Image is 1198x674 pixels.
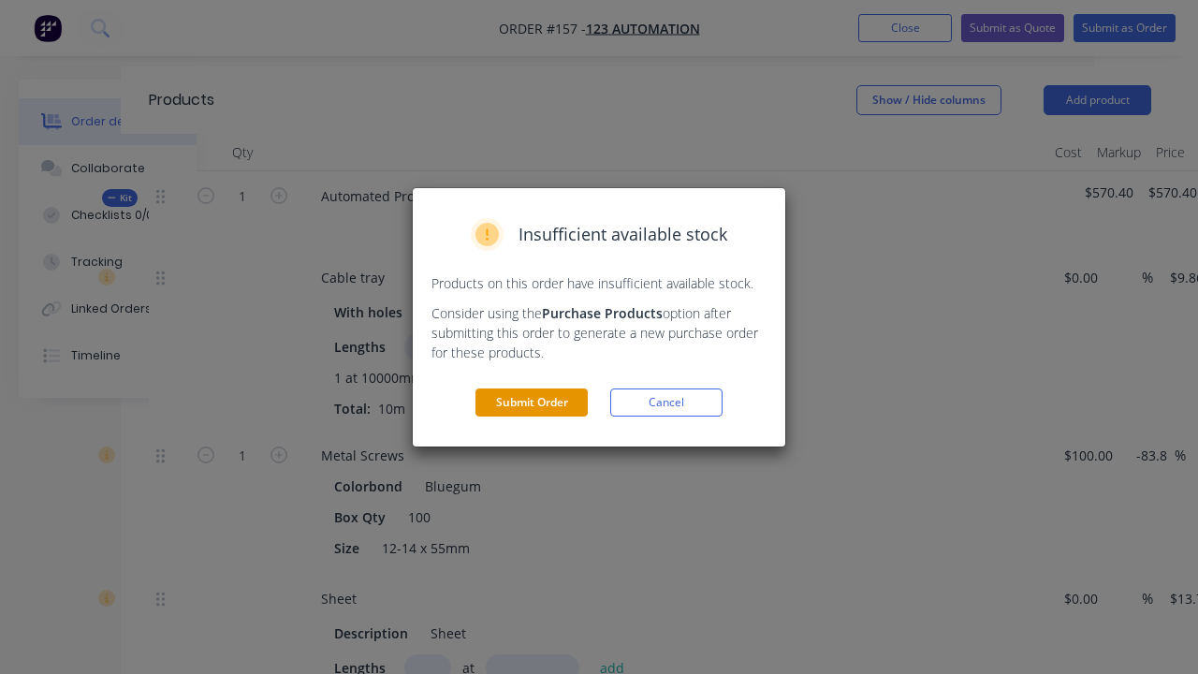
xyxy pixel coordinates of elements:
p: Consider using the option after submitting this order to generate a new purchase order for these ... [431,303,767,362]
button: Cancel [610,388,723,417]
p: Products on this order have insufficient available stock. [431,273,767,293]
button: Submit Order [475,388,588,417]
span: Insufficient available stock [519,222,727,247]
strong: Purchase Products [542,304,663,322]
